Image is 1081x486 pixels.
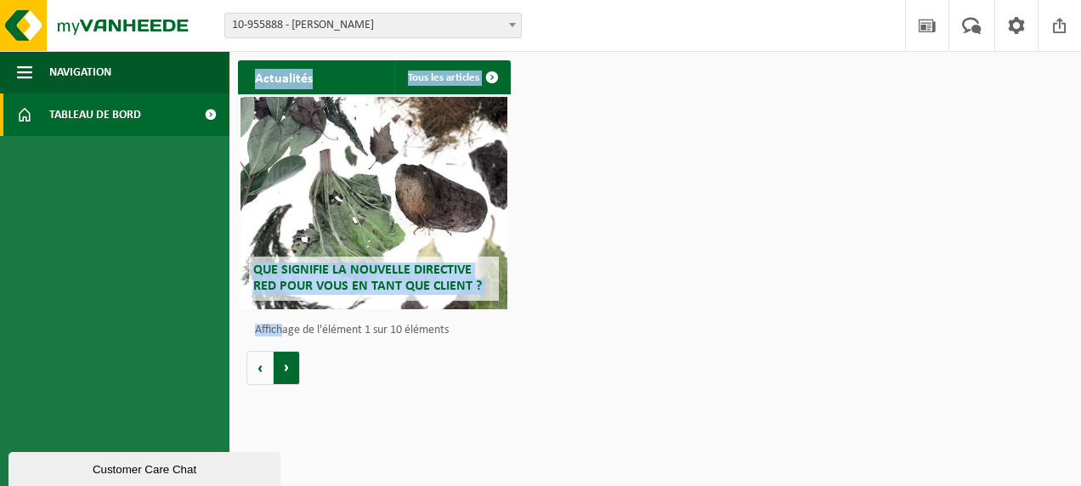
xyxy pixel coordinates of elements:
span: 10-955888 - BEUCA LUCIAN - UKKEL [224,13,522,38]
a: Tous les articles [394,60,509,94]
p: Affichage de l'élément 1 sur 10 éléments [255,325,502,336]
button: Vorige [246,351,274,385]
a: Que signifie la nouvelle directive RED pour vous en tant que client ? [241,97,507,309]
h2: Actualités [238,60,330,93]
span: 10-955888 - BEUCA LUCIAN - UKKEL [225,14,521,37]
iframe: chat widget [8,449,284,486]
button: Volgende [274,351,300,385]
span: Navigation [49,51,111,93]
span: Tableau de bord [49,93,141,136]
span: Que signifie la nouvelle directive RED pour vous en tant que client ? [253,263,482,293]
